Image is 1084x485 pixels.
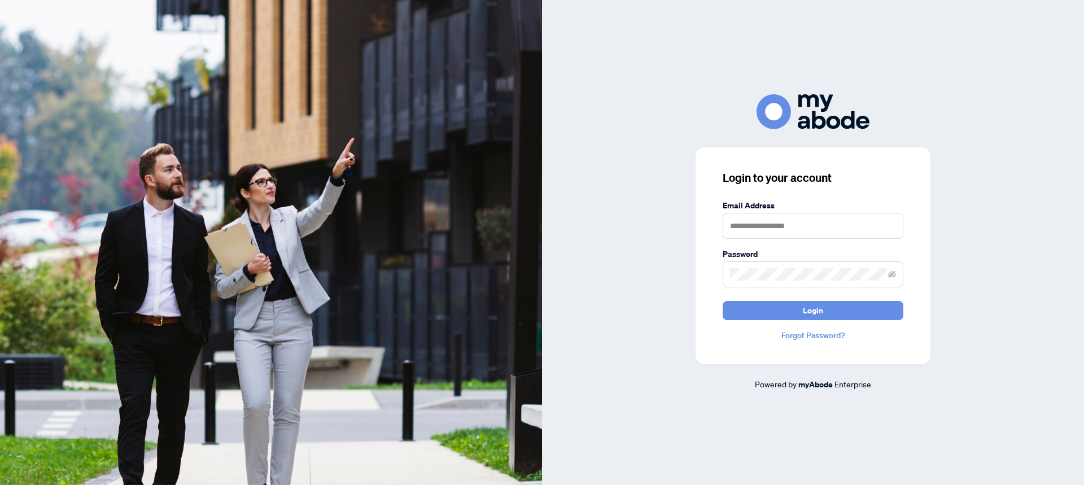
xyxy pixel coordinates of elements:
label: Password [723,248,903,260]
span: eye-invisible [888,270,896,278]
a: myAbode [798,378,833,391]
span: Enterprise [834,379,871,389]
a: Forgot Password? [723,329,903,342]
button: Login [723,301,903,320]
span: Powered by [755,379,797,389]
img: ma-logo [757,94,869,129]
label: Email Address [723,199,903,212]
h3: Login to your account [723,170,903,186]
span: Login [803,302,823,320]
